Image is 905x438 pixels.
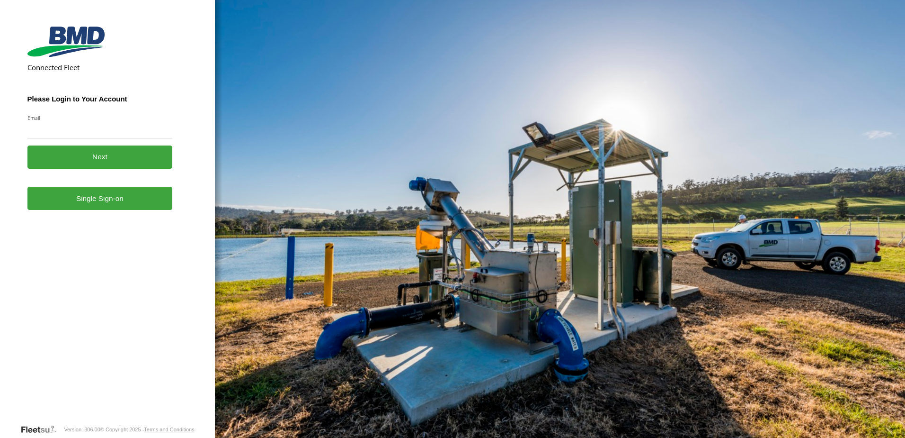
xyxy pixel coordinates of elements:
label: Email [27,114,173,121]
h2: Connected Fleet [27,63,173,72]
img: BMD [27,27,105,57]
h3: Please Login to Your Account [27,95,173,103]
a: Visit our Website [20,425,64,434]
a: Single Sign-on [27,187,173,210]
div: Version: 306.00 [64,427,100,432]
a: Terms and Conditions [144,427,194,432]
div: © Copyright 2025 - [100,427,195,432]
button: Next [27,146,173,169]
